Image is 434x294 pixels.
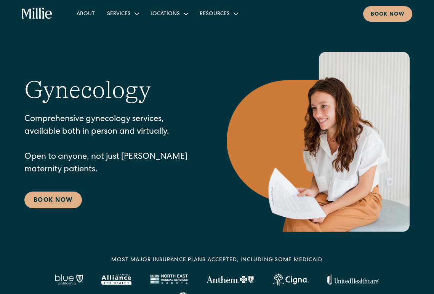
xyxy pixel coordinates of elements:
[272,273,309,286] img: Cigna logo
[22,8,52,19] a: home
[24,75,151,105] h1: Gynecology
[144,7,194,20] div: Locations
[55,274,83,285] img: Blue California logo
[111,256,322,264] div: MOST MAJOR INSURANCE PLANS ACCEPTED, INCLUDING some MEDICAID
[227,52,410,232] img: Smiling woman holding documents during a consultation, reflecting supportive guidance in maternit...
[206,276,254,283] img: Anthem Logo
[101,274,131,285] img: Alameda Alliance logo
[150,274,188,285] img: North East Medical Services logo
[151,10,180,18] div: Locations
[24,192,82,208] a: Book Now
[363,6,412,22] a: Book now
[70,7,101,20] a: About
[101,7,144,20] div: Services
[194,7,243,20] div: Resources
[200,10,230,18] div: Resources
[24,113,196,176] p: Comprehensive gynecology services, available both in person and virtually. Open to anyone, not ju...
[107,10,131,18] div: Services
[371,11,405,19] div: Book now
[327,274,379,285] img: United Healthcare logo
